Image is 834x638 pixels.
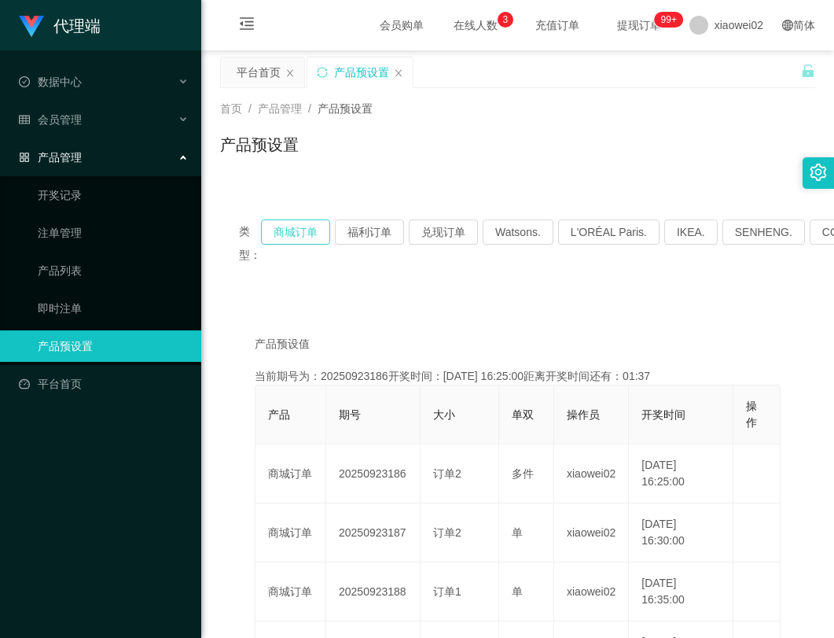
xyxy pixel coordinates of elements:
[433,585,461,598] span: 订单1
[268,408,290,421] span: 产品
[19,152,30,163] i: 图标: appstore-o
[409,219,478,245] button: 兑现订单
[38,217,189,249] a: 注单管理
[220,102,242,115] span: 首页
[433,408,455,421] span: 大小
[394,68,403,78] i: 图标: close
[483,219,553,245] button: Watsons.
[19,368,189,400] a: 图标: dashboard平台首页
[782,20,793,31] i: 图标: global
[609,20,669,31] span: 提现订单
[239,219,261,267] span: 类型：
[261,219,330,245] button: 商城订单
[255,444,326,503] td: 商城订单
[629,562,733,621] td: [DATE] 16:35:00
[326,562,421,621] td: 20250923188
[502,12,508,28] p: 3
[258,102,302,115] span: 产品管理
[19,113,82,126] span: 会员管理
[308,102,311,115] span: /
[19,76,30,87] i: 图标: check-circle-o
[512,408,534,421] span: 单双
[722,219,805,245] button: SENHENG.
[433,526,461,539] span: 订单2
[255,503,326,562] td: 商城订单
[237,57,281,87] div: 平台首页
[512,585,523,598] span: 单
[567,408,600,421] span: 操作员
[220,1,274,51] i: 图标: menu-fold
[339,408,361,421] span: 期号
[285,68,295,78] i: 图标: close
[326,503,421,562] td: 20250923187
[512,467,534,480] span: 多件
[629,503,733,562] td: [DATE] 16:30:00
[335,219,404,245] button: 福利订单
[810,164,827,181] i: 图标: setting
[664,219,718,245] button: IKEA.
[641,408,685,421] span: 开奖时间
[19,114,30,125] i: 图标: table
[220,133,299,157] h1: 产品预设置
[38,330,189,362] a: 产品预设置
[38,179,189,211] a: 开奖记录
[255,336,310,352] span: 产品预设值
[801,64,815,78] i: 图标: unlock
[746,400,757,429] span: 操作
[554,444,629,503] td: xiaowei02
[527,20,587,31] span: 充值订单
[512,526,523,539] span: 单
[317,67,328,78] i: 图标: sync
[248,102,252,115] span: /
[554,503,629,562] td: xiaowei02
[318,102,373,115] span: 产品预设置
[255,368,781,385] div: 当前期号为：20250923186开奖时间：[DATE] 16:25:00距离开奖时间还有：01:37
[38,255,189,286] a: 产品列表
[433,467,461,480] span: 订单2
[19,19,101,31] a: 代理端
[19,16,44,38] img: logo.9652507e.png
[558,219,659,245] button: L'ORÉAL Paris.
[255,562,326,621] td: 商城订单
[326,444,421,503] td: 20250923186
[629,444,733,503] td: [DATE] 16:25:00
[38,293,189,324] a: 即时注单
[19,76,82,88] span: 数据中心
[334,57,389,87] div: 产品预设置
[498,12,513,28] sup: 3
[19,151,82,164] span: 产品管理
[446,20,505,31] span: 在线人数
[655,12,683,28] sup: 1198
[53,1,101,51] h1: 代理端
[554,562,629,621] td: xiaowei02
